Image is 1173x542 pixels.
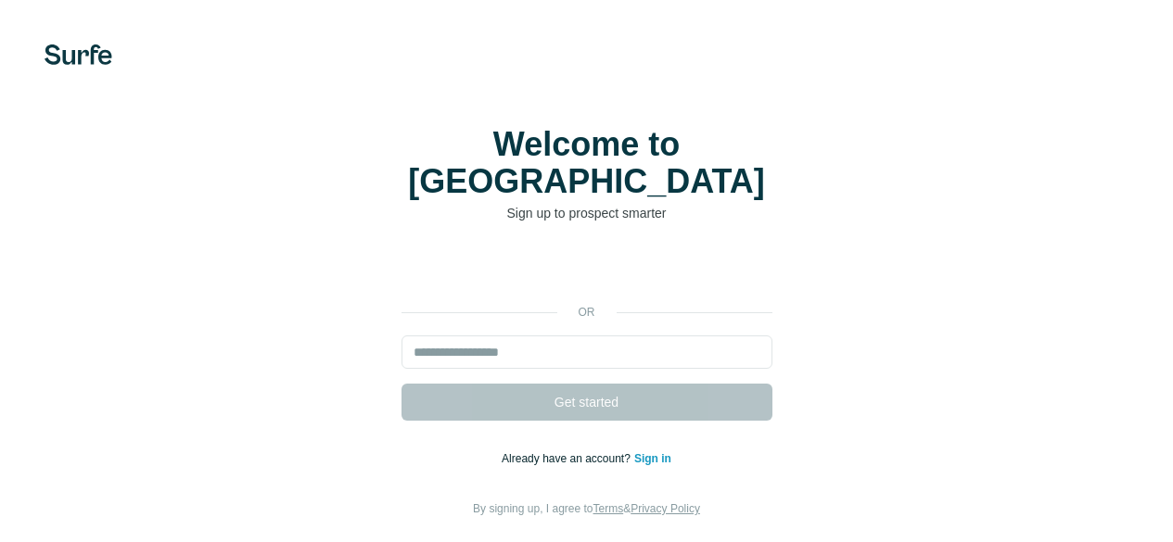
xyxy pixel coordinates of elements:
[392,250,782,291] iframe: Sign in with Google Button
[557,304,617,321] p: or
[593,502,624,515] a: Terms
[634,452,671,465] a: Sign in
[402,204,772,222] p: Sign up to prospect smarter
[631,502,700,515] a: Privacy Policy
[473,502,700,515] span: By signing up, I agree to &
[502,452,634,465] span: Already have an account?
[45,44,112,65] img: Surfe's logo
[402,126,772,200] h1: Welcome to [GEOGRAPHIC_DATA]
